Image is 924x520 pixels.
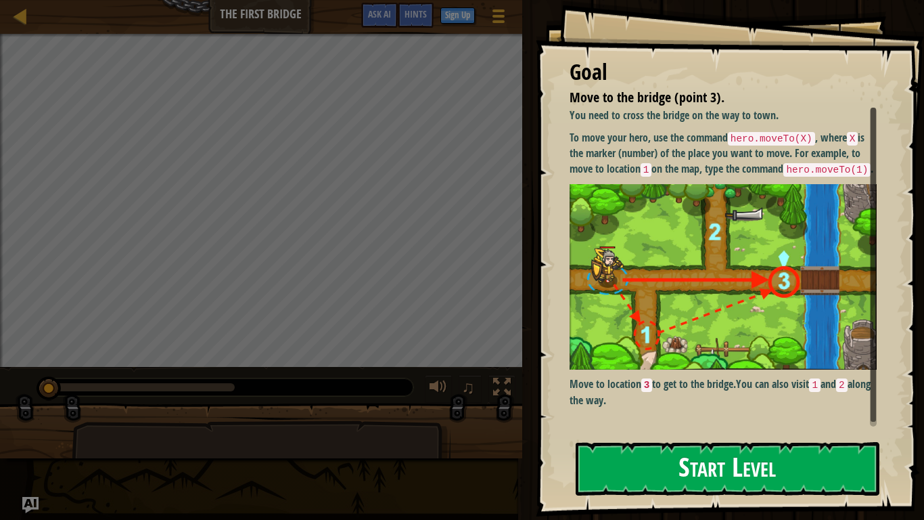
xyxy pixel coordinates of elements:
p: You need to cross the bridge on the way to town. [570,108,877,123]
span: ♫ [461,377,475,397]
span: Move to the bridge (point 3). [570,88,724,106]
code: 3 [641,378,653,392]
p: You can also visit and along the way. [570,376,877,408]
strong: Move to location to get to the bridge. [570,376,737,391]
button: Ask AI [361,3,398,28]
img: M7l1b [570,184,877,370]
button: Ask AI [22,497,39,513]
code: 1 [641,163,652,177]
button: Toggle fullscreen [488,375,515,403]
button: ♫ [459,375,482,403]
code: 1 [809,378,821,392]
span: Ask AI [368,7,391,20]
code: hero.moveTo(1) [783,163,871,177]
li: Move to the bridge (point 3). [553,88,873,108]
button: Sign Up [440,7,475,24]
span: Hints [405,7,427,20]
button: Adjust volume [425,375,452,403]
p: To move your hero, use the command , where is the marker (number) of the place you want to move. ... [570,130,877,177]
code: 2 [836,378,848,392]
button: Start Level [576,442,879,496]
code: X [847,132,858,146]
div: Goal [570,57,877,88]
button: Show game menu [482,3,515,35]
code: hero.moveTo(X) [728,132,815,146]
